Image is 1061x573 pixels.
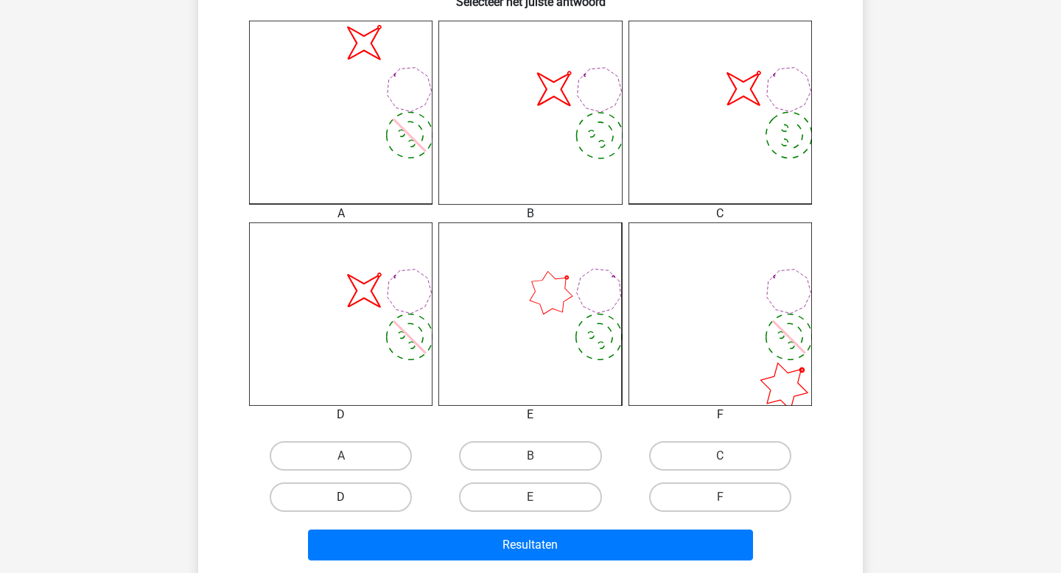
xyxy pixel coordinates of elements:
label: D [270,482,412,512]
div: B [427,205,633,222]
label: F [649,482,791,512]
label: B [459,441,601,471]
div: D [238,406,444,423]
div: A [238,205,444,222]
label: A [270,441,412,471]
button: Resultaten [308,530,754,560]
label: E [459,482,601,512]
label: C [649,441,791,471]
div: C [617,205,823,222]
div: F [617,406,823,423]
div: E [427,406,633,423]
